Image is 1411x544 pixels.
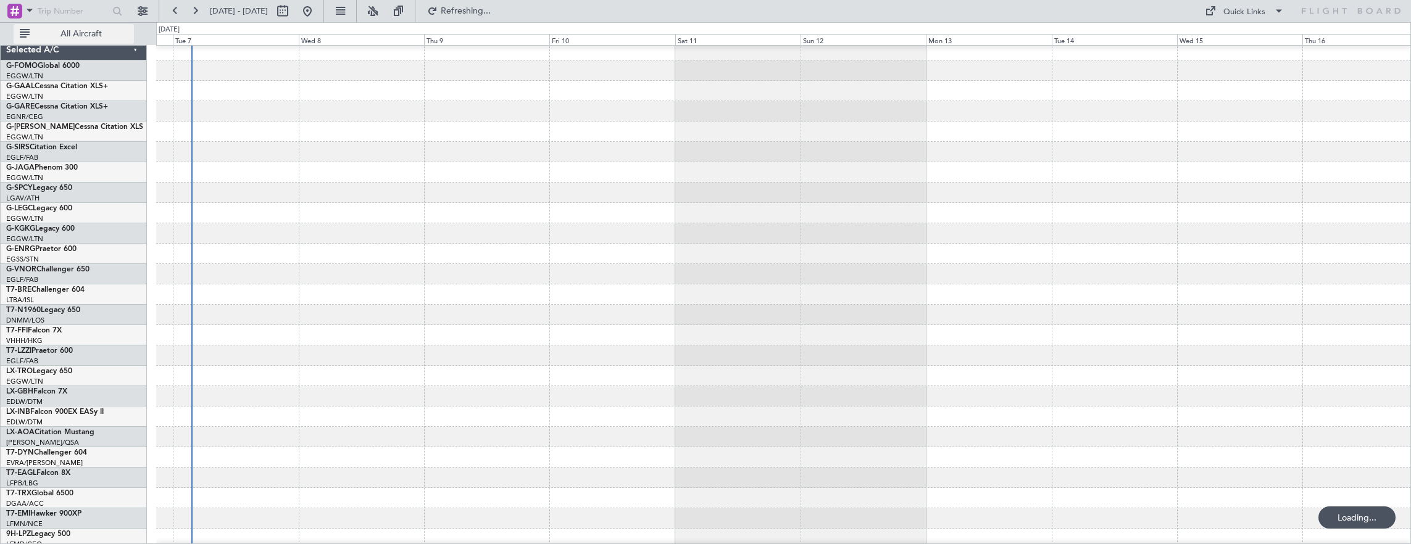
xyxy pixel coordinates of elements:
[6,368,33,375] span: LX-TRO
[6,164,35,171] span: G-JAGA
[6,469,70,477] a: T7-EAGLFalcon 8X
[6,225,35,233] span: G-KGKG
[6,490,73,497] a: T7-TRXGlobal 6500
[6,449,87,456] a: T7-DYNChallenger 604
[6,397,43,406] a: EDLW/DTM
[6,336,43,345] a: VHHH/HKG
[6,83,108,90] a: G-GAALCessna Citation XLS+
[6,418,43,427] a: EDLW/DTM
[6,275,38,284] a: EGLF/FAB
[6,214,43,223] a: EGGW/LTN
[6,245,35,253] span: G-ENRG
[6,123,143,131] a: G-[PERSON_NAME]Cessna Citation XLS
[6,307,41,314] span: T7-N1960
[6,62,38,70] span: G-FOMO
[6,408,104,416] a: LX-INBFalcon 900EX EASy II
[6,307,80,314] a: T7-N1960Legacy 650
[6,377,43,386] a: EGGW/LTN
[6,347,73,355] a: T7-LZZIPraetor 600
[1052,34,1177,45] div: Tue 14
[6,286,31,294] span: T7-BRE
[6,255,39,264] a: EGSS/STN
[6,295,34,305] a: LTBA/ISL
[6,469,36,477] span: T7-EAGL
[6,429,94,436] a: LX-AOACitation Mustang
[801,34,926,45] div: Sun 12
[6,112,43,122] a: EGNR/CEG
[6,347,31,355] span: T7-LZZI
[6,449,34,456] span: T7-DYN
[6,519,43,529] a: LFMN/NCE
[299,34,424,45] div: Wed 8
[6,510,30,517] span: T7-EMI
[1199,1,1290,21] button: Quick Links
[6,356,38,366] a: EGLF/FAB
[440,7,492,15] span: Refreshing...
[6,62,80,70] a: G-FOMOGlobal 6000
[173,34,298,45] div: Tue 7
[422,1,496,21] button: Refreshing...
[6,438,79,447] a: [PERSON_NAME]/QSA
[6,245,77,253] a: G-ENRGPraetor 600
[6,123,75,131] span: G-[PERSON_NAME]
[675,34,801,45] div: Sat 11
[424,34,549,45] div: Thu 9
[6,530,31,538] span: 9H-LPZ
[6,458,83,468] a: EVRA/[PERSON_NAME]
[6,499,44,508] a: DGAA/ACC
[6,408,30,416] span: LX-INB
[6,83,35,90] span: G-GAAL
[1223,6,1265,19] div: Quick Links
[6,225,75,233] a: G-KGKGLegacy 600
[6,194,40,203] a: LGAV/ATH
[6,92,43,101] a: EGGW/LTN
[926,34,1051,45] div: Mon 13
[6,184,33,192] span: G-SPCY
[6,184,72,192] a: G-SPCYLegacy 650
[6,266,89,273] a: G-VNORChallenger 650
[159,25,180,35] div: [DATE]
[6,173,43,183] a: EGGW/LTN
[6,530,70,538] a: 9H-LPZLegacy 500
[6,164,78,171] a: G-JAGAPhenom 300
[6,144,77,151] a: G-SIRSCitation Excel
[6,429,35,436] span: LX-AOA
[6,72,43,81] a: EGGW/LTN
[6,490,31,497] span: T7-TRX
[6,133,43,142] a: EGGW/LTN
[6,153,38,162] a: EGLF/FAB
[6,327,28,334] span: T7-FFI
[6,103,35,110] span: G-GARE
[6,368,72,375] a: LX-TROLegacy 650
[1318,506,1396,529] div: Loading...
[210,6,268,17] span: [DATE] - [DATE]
[6,286,85,294] a: T7-BREChallenger 604
[14,24,134,44] button: All Aircraft
[6,234,43,244] a: EGGW/LTN
[32,30,130,38] span: All Aircraft
[38,2,109,20] input: Trip Number
[6,479,38,488] a: LFPB/LBG
[6,510,81,517] a: T7-EMIHawker 900XP
[6,327,62,334] a: T7-FFIFalcon 7X
[6,205,33,212] span: G-LEGC
[6,388,33,395] span: LX-GBH
[6,316,44,325] a: DNMM/LOS
[6,388,67,395] a: LX-GBHFalcon 7X
[6,205,72,212] a: G-LEGCLegacy 600
[1177,34,1302,45] div: Wed 15
[6,266,36,273] span: G-VNOR
[6,103,108,110] a: G-GARECessna Citation XLS+
[6,144,30,151] span: G-SIRS
[549,34,675,45] div: Fri 10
